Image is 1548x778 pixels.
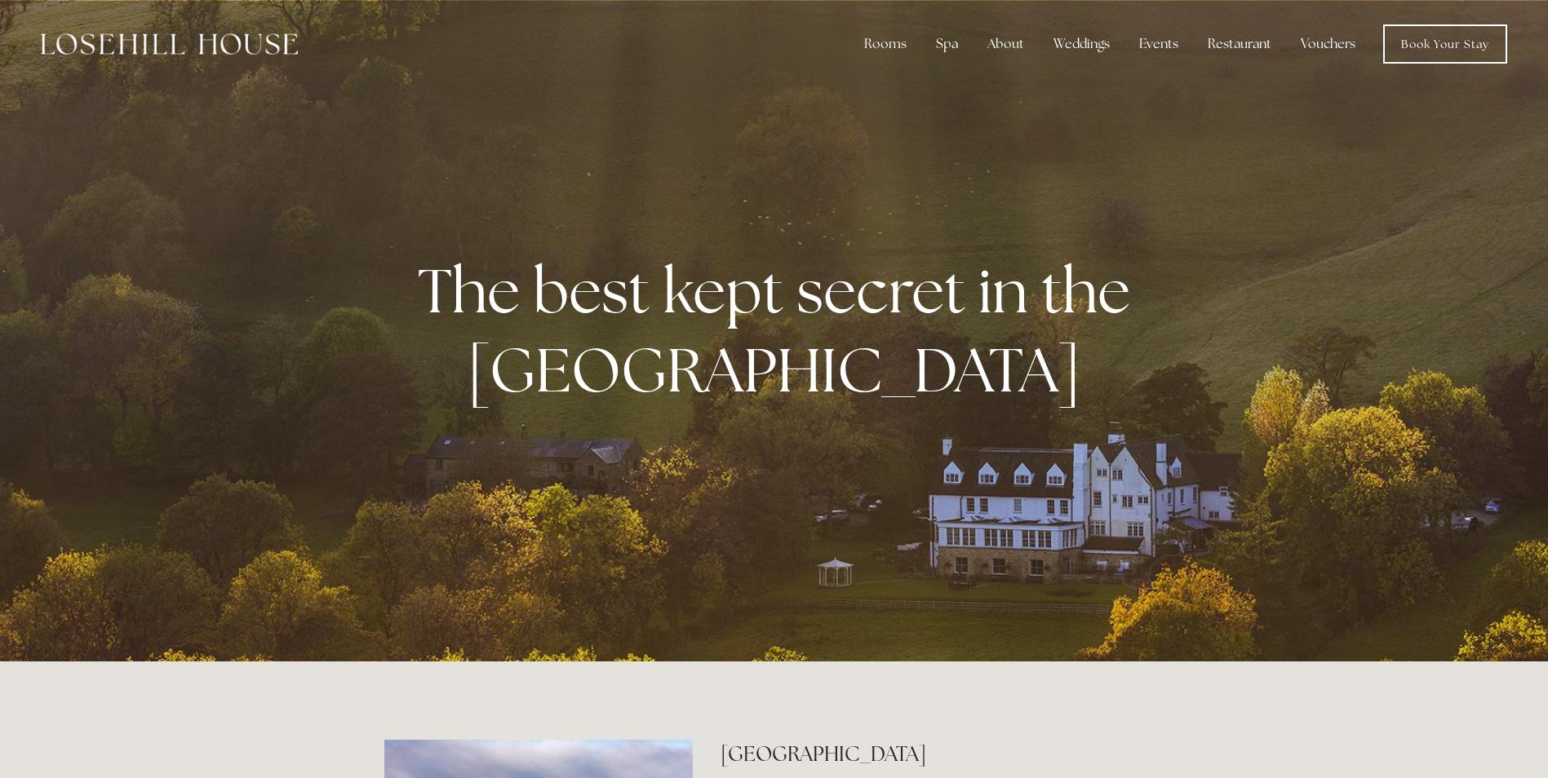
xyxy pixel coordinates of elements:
[418,250,1143,410] strong: The best kept secret in the [GEOGRAPHIC_DATA]
[1195,28,1284,60] div: Restaurant
[851,28,920,60] div: Rooms
[923,28,971,60] div: Spa
[1383,24,1507,64] a: Book Your Stay
[1288,28,1368,60] a: Vouchers
[974,28,1037,60] div: About
[41,33,298,55] img: Losehill House
[721,740,1164,768] h2: [GEOGRAPHIC_DATA]
[1126,28,1191,60] div: Events
[1040,28,1123,60] div: Weddings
